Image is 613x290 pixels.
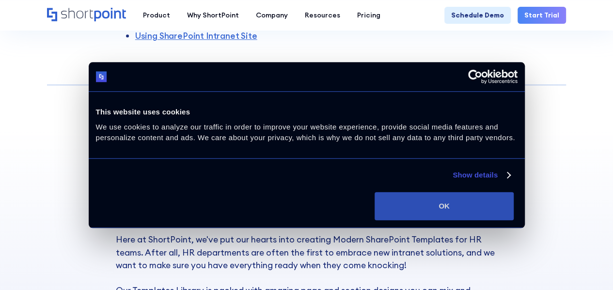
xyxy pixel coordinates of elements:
iframe: Chat Widget [565,243,613,290]
a: Usercentrics Cookiebot - opens in a new window [433,69,518,84]
a: Home [47,8,126,22]
div: Product [143,10,170,20]
a: Schedule Demo [444,7,511,24]
img: logo [96,71,107,82]
div: This website uses cookies [96,106,518,118]
div: Pricing [357,10,380,20]
a: Why ShortPoint [178,7,247,24]
a: Start Trial [518,7,566,24]
a: Show details [453,169,510,181]
a: Using SharePoint Intranet Site [135,30,257,41]
div: Company [256,10,288,20]
div: Resources [305,10,340,20]
div: Why ShortPoint [187,10,239,20]
a: Pricing [348,7,389,24]
a: Company [247,7,296,24]
button: OK [375,192,514,220]
a: Product [134,7,178,24]
a: Resources [296,7,348,24]
span: We use cookies to analyze our traffic in order to improve your website experience, provide social... [96,123,515,142]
